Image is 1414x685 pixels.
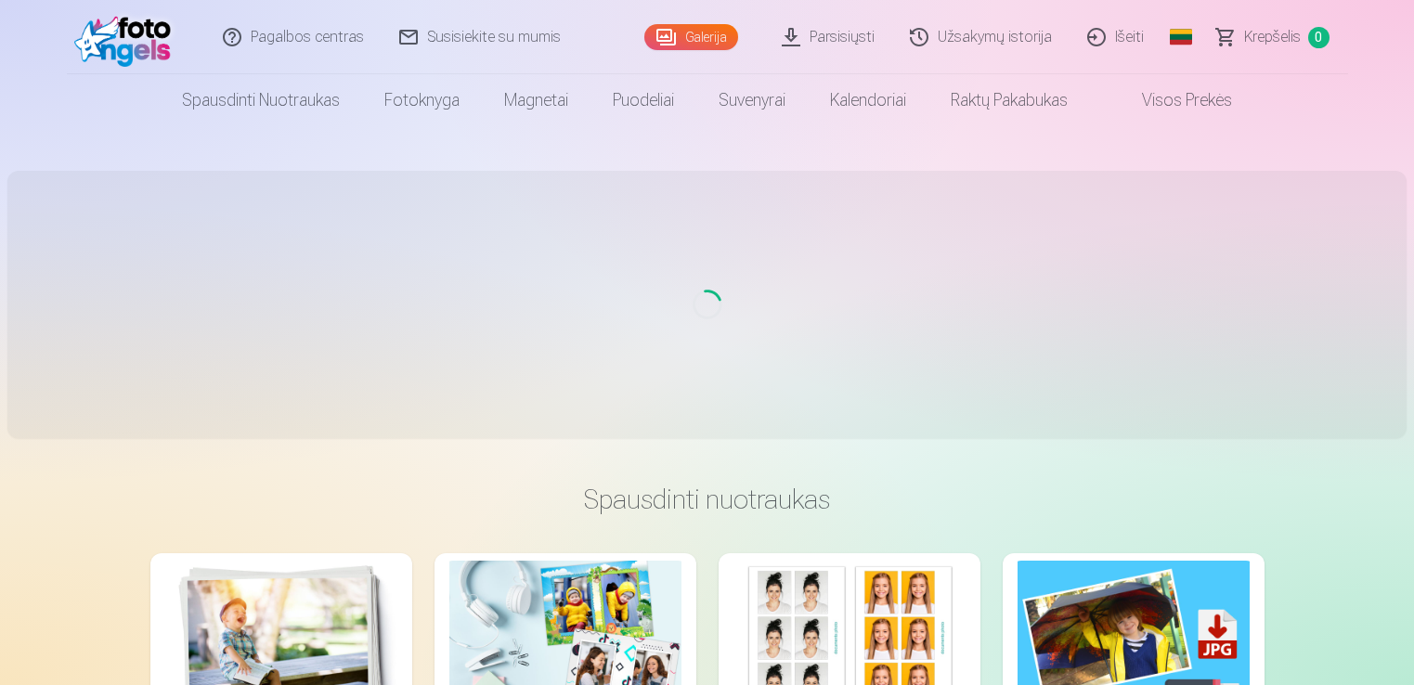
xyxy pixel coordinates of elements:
a: Suvenyrai [696,74,808,126]
a: Spausdinti nuotraukas [160,74,362,126]
a: Kalendoriai [808,74,928,126]
a: Fotoknyga [362,74,482,126]
a: Galerija [644,24,738,50]
a: Raktų pakabukas [928,74,1090,126]
a: Puodeliai [590,74,696,126]
a: Magnetai [482,74,590,126]
a: Visos prekės [1090,74,1254,126]
span: Krepšelis [1244,26,1301,48]
h3: Spausdinti nuotraukas [165,483,1250,516]
span: 0 [1308,27,1330,48]
img: /fa2 [74,7,181,67]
